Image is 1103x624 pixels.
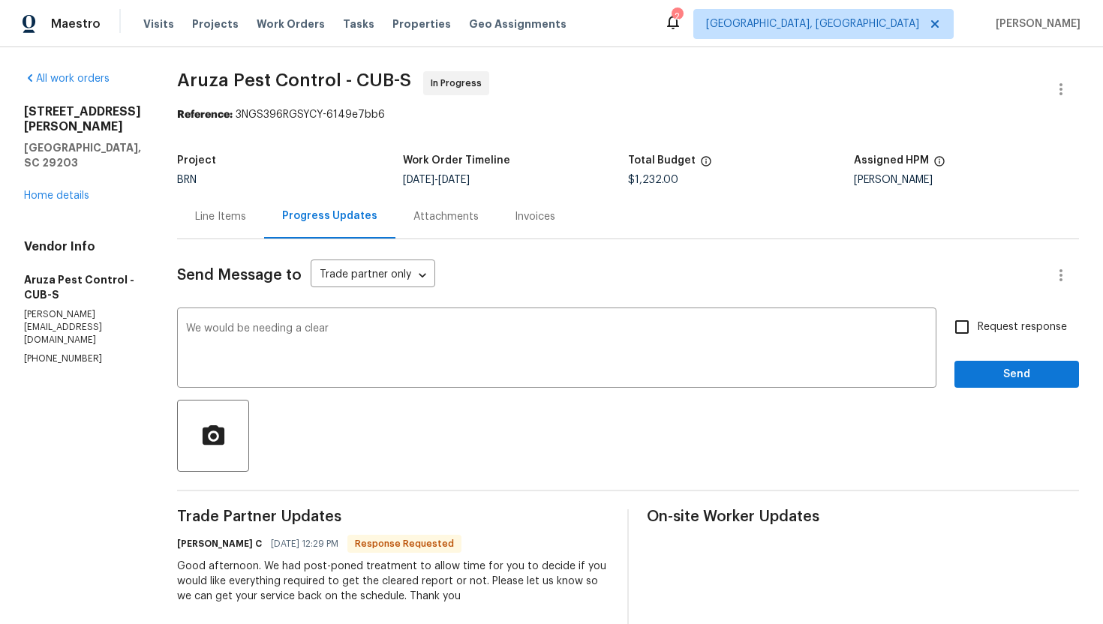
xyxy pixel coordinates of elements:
h6: [PERSON_NAME] C [177,536,262,551]
p: [PHONE_NUMBER] [24,352,141,365]
span: Work Orders [257,16,325,31]
div: Line Items [195,209,246,224]
span: Send Message to [177,268,302,283]
span: Aruza Pest Control - CUB-S [177,71,411,89]
span: The total cost of line items that have been proposed by Opendoor. This sum includes line items th... [700,155,712,175]
b: Reference: [177,109,233,120]
span: Tasks [343,19,374,29]
a: All work orders [24,73,110,84]
span: Geo Assignments [469,16,567,31]
h5: [GEOGRAPHIC_DATA], SC 29203 [24,140,141,170]
div: Good afternoon. We had post-poned treatment to allow time for you to decide if you would like eve... [177,559,609,604]
span: Trade Partner Updates [177,509,609,524]
div: Progress Updates [282,208,377,223]
span: [GEOGRAPHIC_DATA], [GEOGRAPHIC_DATA] [706,16,919,31]
h2: [STREET_ADDRESS][PERSON_NAME] [24,104,141,134]
span: [DATE] [438,175,470,185]
span: $1,232.00 [628,175,678,185]
div: Invoices [515,209,555,224]
h5: Work Order Timeline [403,155,510,166]
h5: Total Budget [628,155,696,166]
div: 2 [672,9,682,24]
div: [PERSON_NAME] [854,175,1080,185]
div: Attachments [413,209,479,224]
h5: Assigned HPM [854,155,929,166]
span: Request response [978,319,1067,335]
h4: Vendor Info [24,239,141,254]
span: - [403,175,470,185]
span: Send [966,365,1067,384]
button: Send [954,361,1079,388]
span: On-site Worker Updates [647,509,1079,524]
span: Response Requested [349,536,460,551]
span: [DATE] [403,175,434,185]
span: The hpm assigned to this work order. [933,155,945,175]
span: [DATE] 12:29 PM [271,536,338,551]
textarea: We would be needing a clear [186,323,927,376]
span: Properties [392,16,451,31]
div: Trade partner only [311,263,435,288]
span: Maestro [51,16,101,31]
span: Visits [143,16,174,31]
p: [PERSON_NAME][EMAIL_ADDRESS][DOMAIN_NAME] [24,308,141,346]
span: In Progress [431,76,488,91]
span: BRN [177,175,197,185]
h5: Project [177,155,216,166]
h5: Aruza Pest Control - CUB-S [24,272,141,302]
div: 3NGS396RGSYCY-6149e7bb6 [177,107,1079,122]
span: Projects [192,16,239,31]
span: [PERSON_NAME] [990,16,1080,31]
a: Home details [24,190,89,201]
